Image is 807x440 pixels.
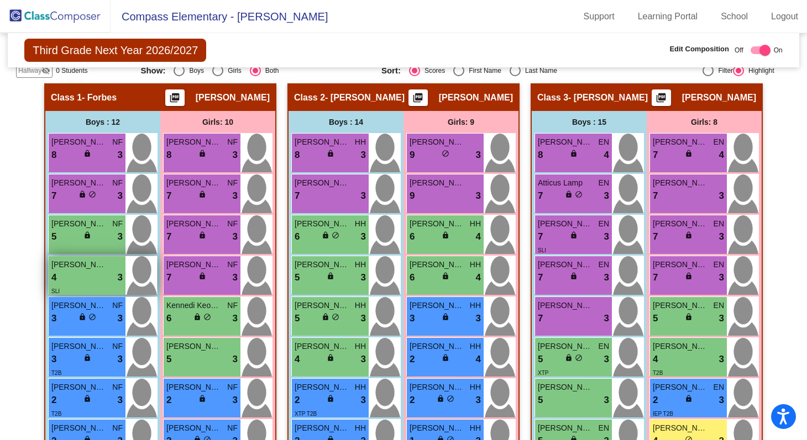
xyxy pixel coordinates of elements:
span: 4 [719,148,724,162]
span: [PERSON_NAME] [653,381,708,393]
span: 3 [233,230,238,244]
a: Learning Portal [629,8,707,25]
button: Print Students Details [165,89,185,106]
span: [PERSON_NAME] [166,218,222,230]
span: 7 [538,271,543,285]
span: lock [198,395,206,402]
span: [PERSON_NAME] [295,422,350,434]
span: 4 [476,352,481,367]
div: Boys : 15 [532,111,647,133]
span: NF [227,259,238,271]
span: [PERSON_NAME] [295,300,350,311]
span: Hallway [18,66,41,76]
span: lock [442,231,449,239]
span: lock [570,272,578,280]
span: 7 [653,189,658,203]
span: 3 [361,271,366,285]
span: 2 [166,393,171,407]
span: lock [83,354,91,362]
span: EN [714,136,724,148]
span: HH [355,136,366,148]
span: lock [685,395,693,402]
span: [PERSON_NAME] [653,177,708,189]
span: [PERSON_NAME] [295,259,350,271]
span: 6 [410,271,415,285]
span: NF [227,300,238,311]
span: [PERSON_NAME] [166,341,222,352]
span: 3 [233,393,238,407]
span: Edit Composition [669,44,729,55]
span: lock [565,354,573,362]
span: EN [714,381,724,393]
span: 7 [653,271,658,285]
span: - [PERSON_NAME] [568,92,648,103]
span: 6 [295,230,300,244]
span: EN [714,218,724,230]
span: EN [599,177,609,189]
div: Boys : 12 [45,111,160,133]
span: [PERSON_NAME] [51,422,107,434]
mat-icon: picture_as_pdf [168,92,181,108]
span: EN [599,136,609,148]
span: 7 [538,311,543,326]
div: Girls: 9 [403,111,518,133]
span: [PERSON_NAME] [PERSON_NAME] [538,341,593,352]
div: Last Name [521,66,557,76]
span: NF [112,422,123,434]
span: 9 [410,189,415,203]
span: 3 [361,393,366,407]
span: lock [193,313,201,321]
span: lock [685,231,693,239]
span: [PERSON_NAME] [410,218,465,230]
span: 3 [476,393,481,407]
span: 3 [604,393,609,407]
span: lock [327,354,334,362]
span: lock [437,395,444,402]
span: 7 [166,189,171,203]
a: School [712,8,757,25]
span: HH [355,259,366,271]
span: lock [78,313,86,321]
span: [PERSON_NAME] [295,177,350,189]
span: do_not_disturb_alt [575,354,583,362]
span: [PERSON_NAME] [538,381,593,393]
span: 7 [653,148,658,162]
span: Show: [140,66,165,76]
span: [PERSON_NAME] [166,381,222,393]
span: T2B [653,370,663,376]
span: 3 [361,189,366,203]
span: lock [198,272,206,280]
span: [PERSON_NAME] [295,218,350,230]
span: 3 [719,271,724,285]
span: 3 [604,271,609,285]
span: 7 [653,230,658,244]
span: lock [322,313,329,321]
span: do_not_disturb_alt [447,395,454,402]
div: Girls: 10 [160,111,275,133]
span: [PERSON_NAME] [166,259,222,271]
span: 7 [51,189,56,203]
span: do_not_disturb_alt [88,313,96,321]
span: HH [470,259,481,271]
span: lock [565,190,573,198]
span: 3 [118,148,123,162]
span: 2 [410,393,415,407]
span: 3 [719,189,724,203]
span: do_not_disturb_alt [575,190,583,198]
span: NF [112,218,123,230]
span: NF [227,422,238,434]
span: 7 [166,230,171,244]
span: [PERSON_NAME] [51,300,107,311]
span: 3 [604,352,609,367]
span: lock [322,231,329,239]
span: 2 [295,393,300,407]
span: NF [227,136,238,148]
span: 7 [538,230,543,244]
div: Girls [223,66,242,76]
span: HH [470,422,481,434]
span: 3 [233,189,238,203]
mat-icon: visibility_off [41,66,50,75]
span: Class 1 [51,92,82,103]
span: Class 2 [294,92,325,103]
span: [PERSON_NAME] [51,177,107,189]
